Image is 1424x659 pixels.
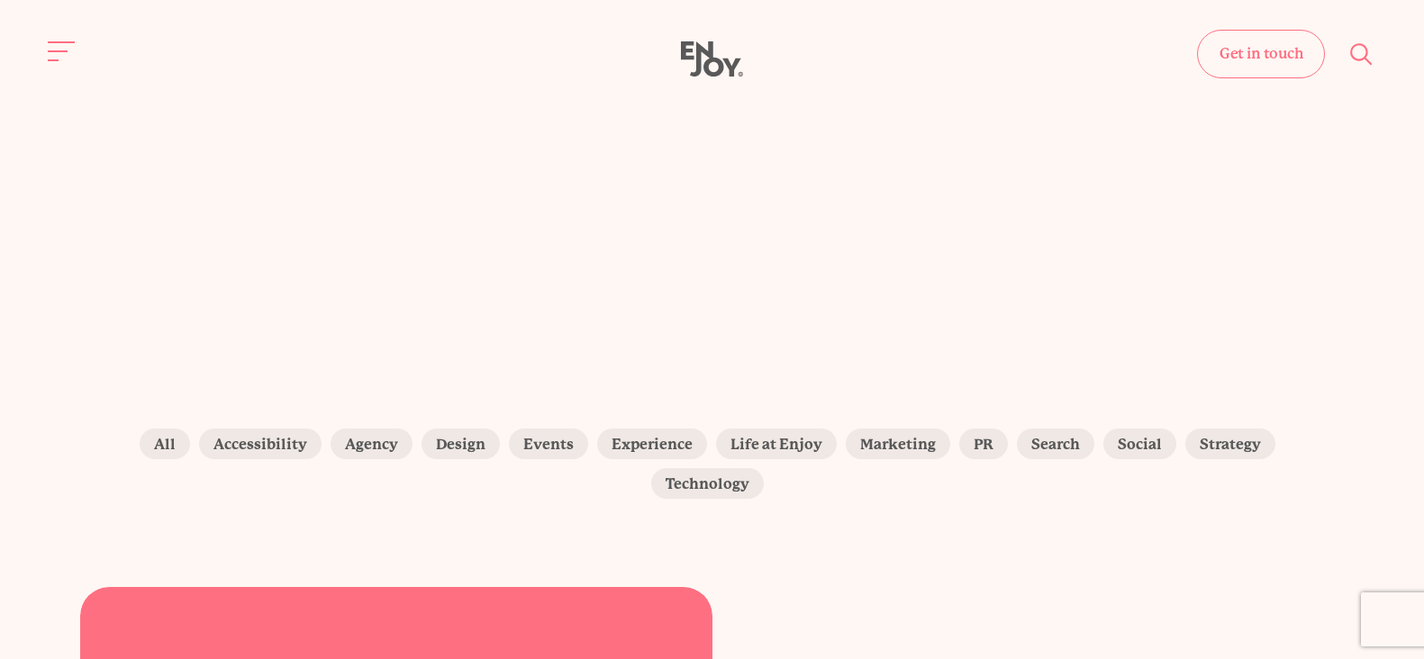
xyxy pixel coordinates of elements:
[43,32,81,70] button: Site navigation
[140,429,190,459] label: All
[1197,30,1325,78] a: Get in touch
[422,429,500,459] label: Design
[199,429,322,459] label: Accessibility
[509,429,588,459] label: Events
[1185,429,1275,459] label: Strategy
[597,429,707,459] label: Experience
[716,429,837,459] label: Life at Enjoy
[1103,429,1176,459] label: Social
[331,429,413,459] label: Agency
[1017,429,1094,459] label: Search
[846,429,950,459] label: Marketing
[651,468,764,499] label: Technology
[959,429,1008,459] label: PR
[1343,35,1381,73] button: Site search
